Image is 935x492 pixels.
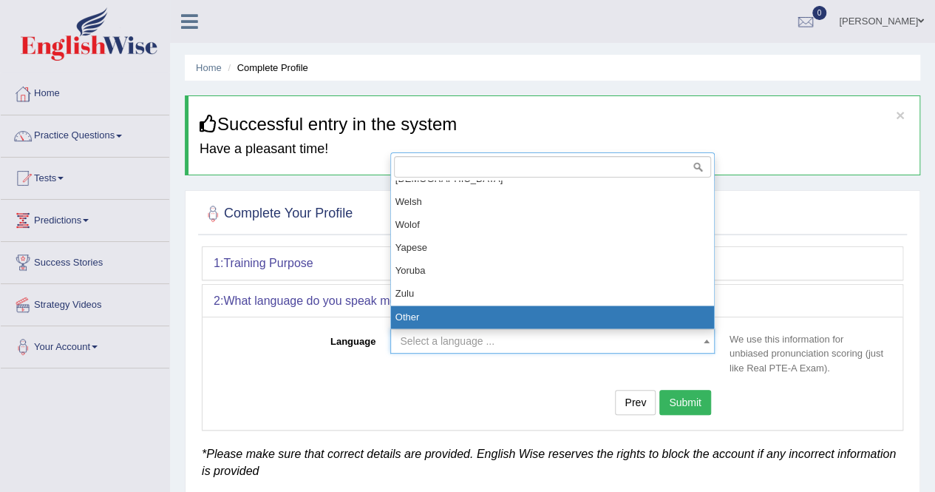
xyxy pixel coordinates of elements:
p: We use this information for unbiased pronunciation scoring (just like Real PTE-A Exam). [722,332,891,374]
a: Home [196,62,222,73]
div: 1: [203,247,902,280]
h3: Successful entry in the system [200,115,908,134]
li: Zulu [391,282,714,305]
a: Success Stories [1,242,169,279]
em: *Please make sure that correct details are provided. English Wise reserves the rights to block th... [202,448,896,478]
button: Prev [615,390,656,415]
span: Select a language ... [400,335,494,347]
a: Predictions [1,200,169,237]
a: Practice Questions [1,115,169,152]
li: Other [391,306,714,328]
li: Welsh [391,190,714,213]
a: Tests [1,158,169,195]
li: Complete Profile [224,61,307,75]
li: Yoruba [391,259,714,282]
a: Home [1,73,169,110]
b: Training Purpose [223,257,313,269]
a: Strategy Videos [1,284,169,321]
span: 0 [812,6,827,20]
button: Submit [659,390,711,415]
h2: Complete Your Profile [202,203,353,225]
div: 2: [203,285,902,317]
b: What language do you speak mostly at home? [223,294,466,307]
h4: Have a pleasant time! [200,142,908,157]
a: Your Account [1,326,169,363]
label: Language [214,328,383,348]
button: × [896,107,905,123]
li: Yapese [391,236,714,259]
li: Wolof [391,213,714,236]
